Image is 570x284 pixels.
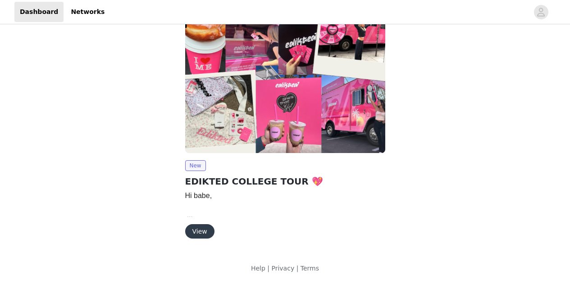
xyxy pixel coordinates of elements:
img: Edikted [185,3,385,153]
a: Networks [65,2,110,22]
span: | [267,265,269,272]
a: Dashboard [14,2,64,22]
h2: EDIKTED COLLEGE TOUR 💖 [185,175,385,188]
a: Terms [301,265,319,272]
span: Hi babe, [185,192,212,199]
span: New [185,160,206,171]
a: Help [251,265,265,272]
a: View [185,228,214,235]
button: View [185,224,214,239]
span: | [296,265,299,272]
a: Privacy [271,265,294,272]
div: avatar [537,5,545,19]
